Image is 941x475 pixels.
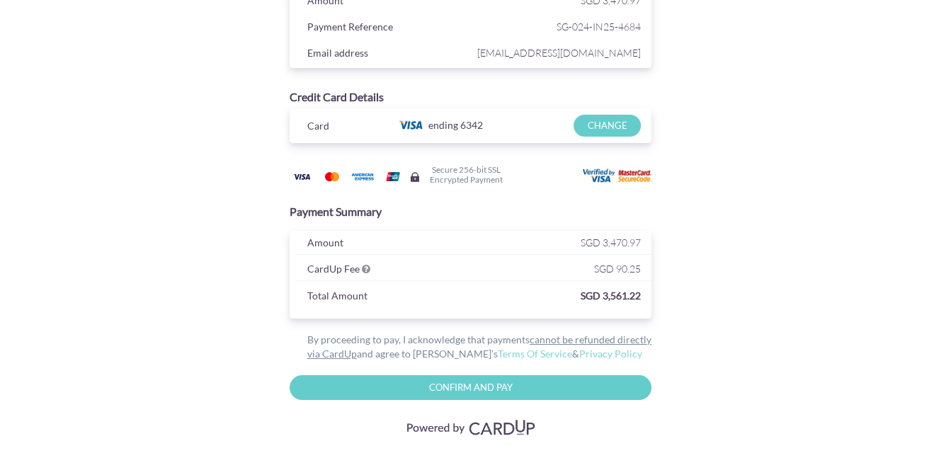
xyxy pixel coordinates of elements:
span: SG-024-IN25-4684 [474,18,641,35]
div: SGD 3,561.22 [415,287,651,308]
div: Card [297,117,385,138]
a: Terms Of Service [498,348,572,360]
img: Visa, Mastercard [399,414,541,440]
img: Secure lock [409,171,421,183]
span: ending [428,115,458,136]
h6: Secure 256-bit SSL Encrypted Payment [430,165,503,183]
img: Union Pay [379,168,407,185]
div: CardUp Fee [297,260,474,281]
div: Total Amount [297,287,415,308]
div: By proceeding to pay, I acknowledge that payments and agree to [PERSON_NAME]’s & [290,333,652,361]
div: SGD 90.25 [474,260,651,281]
img: User card [583,168,654,184]
div: Amount [297,234,474,255]
input: CHANGE [574,115,641,137]
img: Mastercard [318,168,346,185]
div: Email address [297,44,474,65]
span: SGD 3,470.97 [581,236,641,248]
input: Confirm and Pay [290,375,652,400]
img: American Express [348,168,377,185]
a: Privacy Policy [579,348,642,360]
div: Credit Card Details [290,89,652,105]
div: Payment Reference [297,18,474,39]
span: [EMAIL_ADDRESS][DOMAIN_NAME] [474,44,641,62]
div: Payment Summary [290,204,652,220]
img: Visa [287,168,316,185]
span: 6342 [460,119,483,131]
